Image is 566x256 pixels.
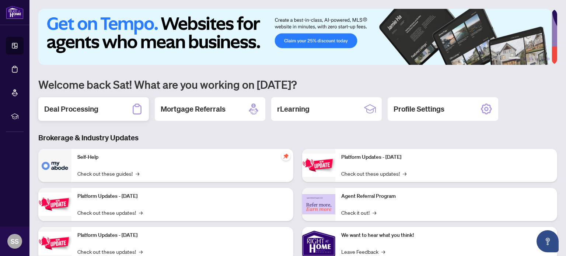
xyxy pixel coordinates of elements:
[394,104,444,114] h2: Profile Settings
[277,104,310,114] h2: rLearning
[77,153,287,161] p: Self-Help
[77,231,287,239] p: Platform Updates - [DATE]
[11,236,19,246] span: SS
[44,104,98,114] h2: Deal Processing
[282,152,290,161] span: pushpin
[139,248,143,256] span: →
[77,208,143,217] a: Check out these updates!→
[341,208,376,217] a: Check it out!→
[38,149,71,182] img: Self-Help
[139,208,143,217] span: →
[537,230,559,252] button: Open asap
[6,6,24,19] img: logo
[77,169,139,178] a: Check out these guides!→
[38,77,557,91] h1: Welcome back Sat! What are you working on [DATE]?
[38,232,71,255] img: Platform Updates - July 21, 2025
[341,192,551,200] p: Agent Referral Program
[535,57,538,60] button: 4
[302,194,335,214] img: Agent Referral Program
[161,104,226,114] h2: Mortgage Referrals
[136,169,139,178] span: →
[77,192,287,200] p: Platform Updates - [DATE]
[523,57,526,60] button: 2
[77,248,143,256] a: Check out these updates!→
[381,248,385,256] span: →
[509,57,520,60] button: 1
[302,154,335,177] img: Platform Updates - June 23, 2025
[38,133,557,143] h3: Brokerage & Industry Updates
[403,169,406,178] span: →
[547,57,550,60] button: 6
[38,193,71,216] img: Platform Updates - September 16, 2025
[341,231,551,239] p: We want to hear what you think!
[341,248,385,256] a: Leave Feedback→
[341,169,406,178] a: Check out these updates!→
[341,153,551,161] p: Platform Updates - [DATE]
[373,208,376,217] span: →
[529,57,532,60] button: 3
[541,57,544,60] button: 5
[38,9,552,65] img: Slide 0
